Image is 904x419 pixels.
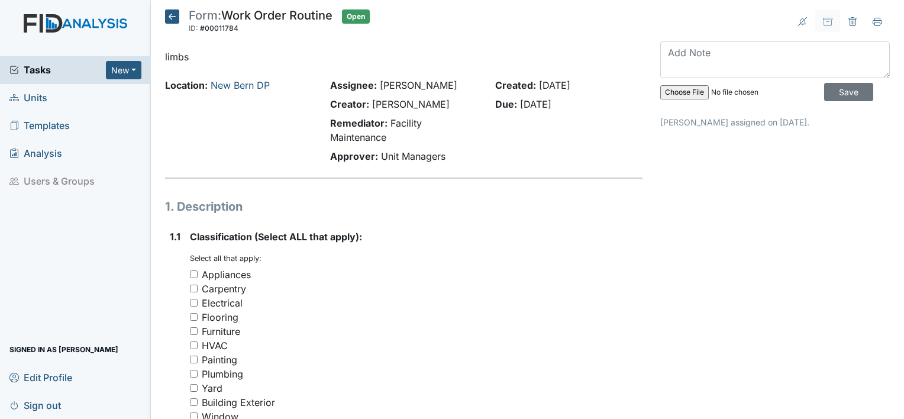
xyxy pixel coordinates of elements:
[495,98,517,110] strong: Due:
[202,282,246,296] div: Carpentry
[190,270,198,278] input: Appliances
[190,299,198,307] input: Electrical
[330,117,388,129] strong: Remediator:
[202,339,228,353] div: HVAC
[330,98,369,110] strong: Creator:
[190,254,261,263] small: Select all that apply:
[190,327,198,335] input: Furniture
[189,24,198,33] span: ID:
[380,79,457,91] span: [PERSON_NAME]
[372,98,450,110] span: [PERSON_NAME]
[190,356,198,363] input: Painting
[330,79,377,91] strong: Assignee:
[9,340,118,359] span: Signed in as [PERSON_NAME]
[211,79,270,91] a: New Bern DP
[202,395,275,410] div: Building Exterior
[824,83,873,101] input: Save
[165,50,643,64] p: limbs
[202,296,243,310] div: Electrical
[9,368,72,386] span: Edit Profile
[9,144,62,163] span: Analysis
[190,313,198,321] input: Flooring
[202,353,237,367] div: Painting
[165,79,208,91] strong: Location:
[190,370,198,378] input: Plumbing
[200,24,238,33] span: #00011784
[9,63,106,77] a: Tasks
[539,79,570,91] span: [DATE]
[202,324,240,339] div: Furniture
[342,9,370,24] span: Open
[189,8,221,22] span: Form:
[170,230,180,244] label: 1.1
[190,384,198,392] input: Yard
[202,310,238,324] div: Flooring
[330,150,378,162] strong: Approver:
[202,367,243,381] div: Plumbing
[495,79,536,91] strong: Created:
[190,285,198,292] input: Carpentry
[190,341,198,349] input: HVAC
[189,9,332,36] div: Work Order Routine
[190,398,198,406] input: Building Exterior
[190,231,362,243] span: Classification (Select ALL that apply):
[202,267,251,282] div: Appliances
[202,381,222,395] div: Yard
[660,116,890,128] p: [PERSON_NAME] assigned on [DATE].
[165,198,643,215] h1: 1. Description
[9,117,70,135] span: Templates
[106,61,141,79] button: New
[9,396,61,414] span: Sign out
[381,150,445,162] span: Unit Managers
[9,89,47,107] span: Units
[520,98,551,110] span: [DATE]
